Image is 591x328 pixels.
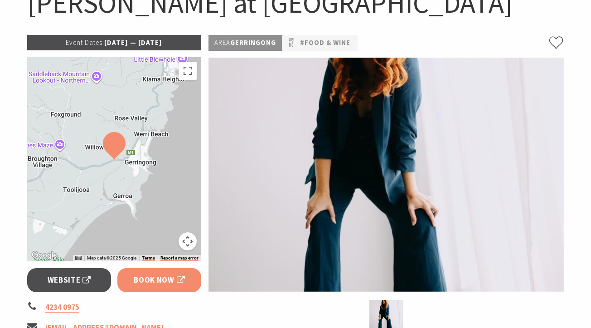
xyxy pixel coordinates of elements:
a: Report a map error [160,255,199,261]
a: #Food & Wine [300,37,350,49]
a: Book Now [117,268,201,292]
a: Terms (opens in new tab) [142,255,155,261]
button: Keyboard shortcuts [75,255,82,261]
img: Google [29,250,59,261]
span: Website [48,274,91,286]
button: Map camera controls [179,232,197,250]
span: Map data ©2025 Google [87,255,136,260]
img: Kay Proudlove [208,58,564,292]
p: [DATE] — [DATE] [27,35,201,50]
a: 4234 0975 [45,302,79,313]
p: Gerringong [208,35,282,51]
a: Website [27,268,111,292]
span: Book Now [134,274,185,286]
a: Click to see this area on Google Maps [29,250,59,261]
span: Event Dates: [66,38,104,47]
span: Area [214,38,230,47]
button: Toggle fullscreen view [179,62,197,80]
